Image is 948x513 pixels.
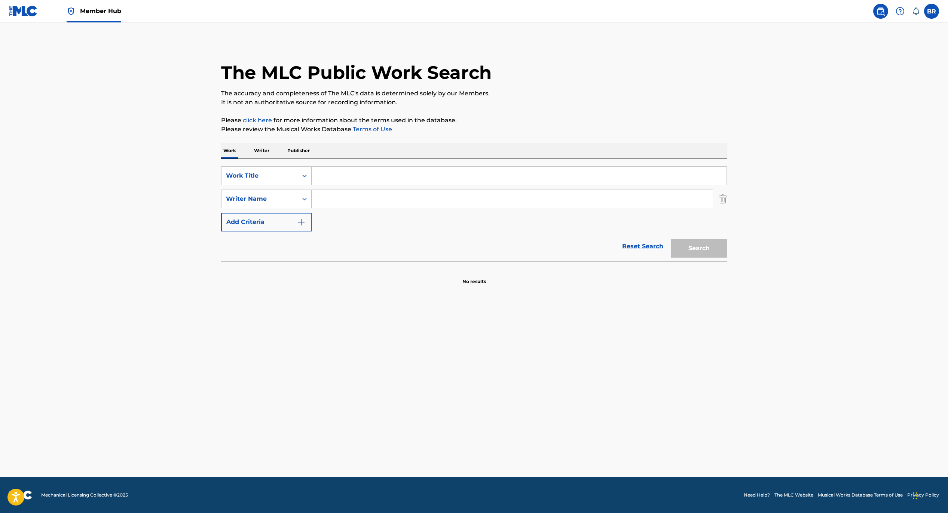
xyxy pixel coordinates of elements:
[744,492,770,498] a: Need Help?
[221,89,727,98] p: The accuracy and completeness of The MLC's data is determined solely by our Members.
[252,143,272,159] p: Writer
[907,492,939,498] a: Privacy Policy
[719,190,727,208] img: Delete Criterion
[876,7,885,16] img: search
[873,4,888,19] a: Public Search
[226,194,293,203] div: Writer Name
[818,492,903,498] a: Musical Works Database Terms of Use
[243,117,272,124] a: click here
[351,126,392,133] a: Terms of Use
[462,269,486,285] p: No results
[285,143,312,159] p: Publisher
[226,171,293,180] div: Work Title
[221,98,727,107] p: It is not an authoritative source for recording information.
[896,7,905,16] img: help
[297,218,306,227] img: 9d2ae6d4665cec9f34b9.svg
[221,116,727,125] p: Please for more information about the terms used in the database.
[618,238,667,255] a: Reset Search
[911,477,948,513] iframe: Chat Widget
[80,7,121,15] span: Member Hub
[9,6,38,16] img: MLC Logo
[924,4,939,19] div: User Menu
[221,143,238,159] p: Work
[41,492,128,498] span: Mechanical Licensing Collective © 2025
[221,213,312,231] button: Add Criteria
[913,485,917,507] div: Drag
[912,7,920,15] div: Notifications
[893,4,908,19] div: Help
[221,61,492,84] h1: The MLC Public Work Search
[221,166,727,261] form: Search Form
[9,491,32,500] img: logo
[221,125,727,134] p: Please review the Musical Works Database
[67,7,76,16] img: Top Rightsholder
[774,492,813,498] a: The MLC Website
[927,362,948,422] iframe: Resource Center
